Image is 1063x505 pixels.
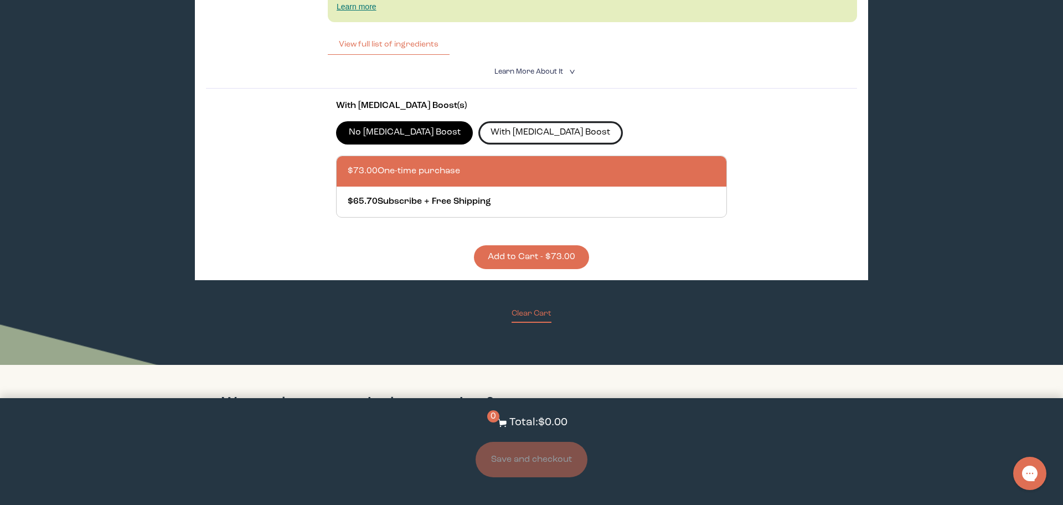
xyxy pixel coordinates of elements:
label: With [MEDICAL_DATA] Boost [478,121,623,145]
button: Add to Cart - $73.00 [474,245,589,269]
button: Clear Cart [512,308,551,323]
iframe: Gorgias live chat messenger [1008,453,1052,494]
summary: Learn More About it < [494,66,569,77]
button: View full list of ingredients [328,33,450,55]
p: Total: $0.00 [509,415,567,431]
h2: Want to learn more in the meantime? [221,393,625,415]
i: < [566,69,576,75]
span: 0 [487,410,499,422]
button: Save and checkout [476,442,587,477]
a: Learn more [337,2,376,11]
p: With [MEDICAL_DATA] Boost(s) [336,100,727,112]
label: No [MEDICAL_DATA] Boost [336,121,473,145]
span: Learn More About it [494,68,563,75]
